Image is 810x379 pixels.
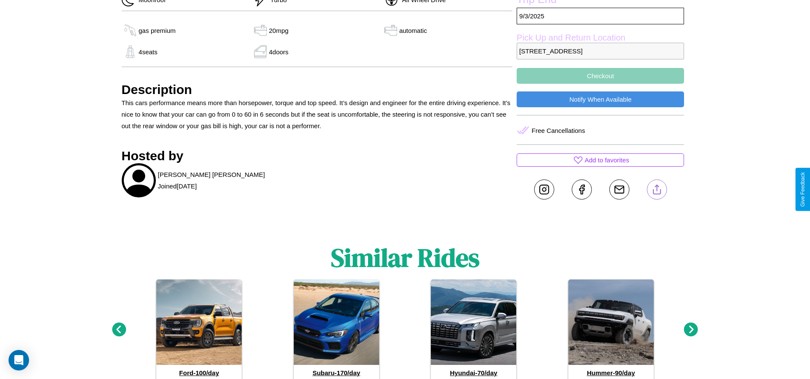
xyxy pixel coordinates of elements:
p: Add to favorites [585,154,629,166]
p: 20 mpg [269,25,289,36]
p: Free Cancellations [532,125,585,136]
p: 4 seats [139,46,158,58]
p: This cars performance means more than horsepower, torque and top speed. It’s design and engineer ... [122,97,513,132]
h3: Description [122,82,513,97]
p: 4 doors [269,46,289,58]
label: Pick Up and Return Location [517,33,684,43]
h3: Hosted by [122,149,513,163]
button: Checkout [517,68,684,84]
h1: Similar Rides [331,240,480,275]
button: Notify When Available [517,91,684,107]
p: automatic [399,25,427,36]
img: gas [122,45,139,58]
div: Give Feedback [800,172,806,207]
p: [STREET_ADDRESS] [517,43,684,59]
p: [PERSON_NAME] [PERSON_NAME] [158,169,265,180]
p: 9 / 3 / 2025 [517,8,684,24]
p: gas premium [139,25,176,36]
img: gas [252,45,269,58]
img: gas [252,24,269,37]
img: gas [382,24,399,37]
button: Add to favorites [517,153,684,167]
p: Joined [DATE] [158,180,197,192]
img: gas [122,24,139,37]
div: Open Intercom Messenger [9,350,29,370]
